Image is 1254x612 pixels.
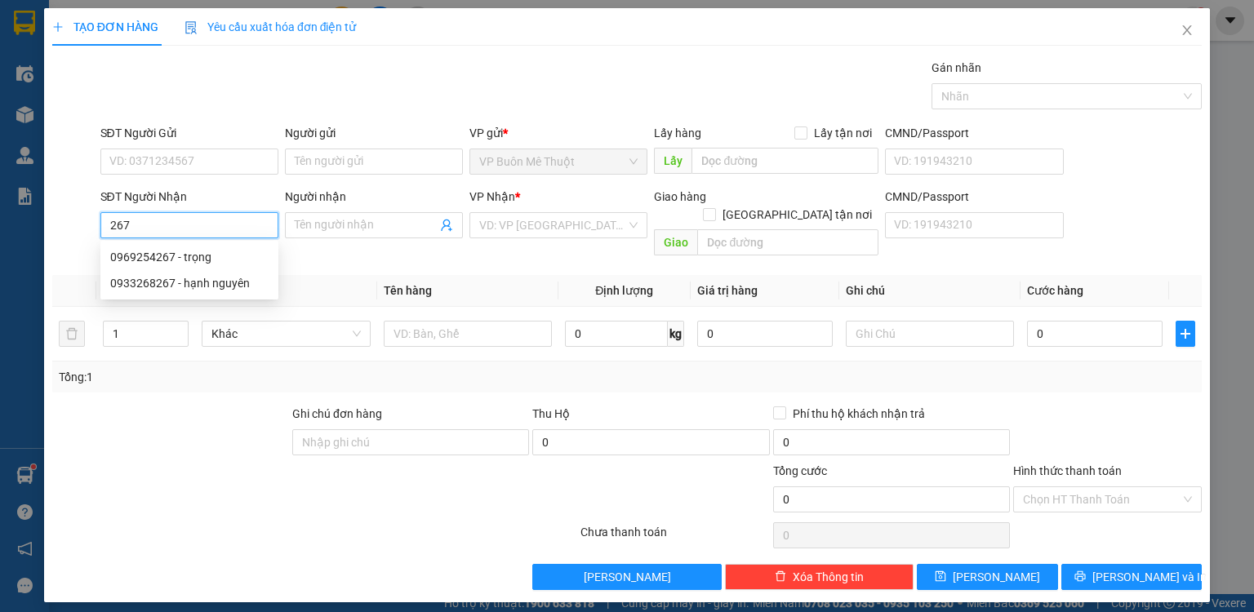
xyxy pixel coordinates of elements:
div: 0933268267 - hạnh nguyên [110,274,269,292]
button: deleteXóa Thông tin [725,564,914,590]
span: [GEOGRAPHIC_DATA] tận nơi [716,206,878,224]
span: Định lượng [595,284,653,297]
input: VD: Bàn, Ghế [384,321,552,347]
div: 0969254267 - trọng [110,248,269,266]
span: [PERSON_NAME] và In [1092,568,1207,586]
span: [PERSON_NAME] [584,568,671,586]
div: SĐT Người Gửi [100,124,278,142]
span: Phí thu hộ khách nhận trả [786,405,932,423]
div: Người gửi [285,124,463,142]
span: Giao [654,229,697,255]
li: VP VP Buôn Mê Thuột [8,69,113,105]
span: kg [668,321,684,347]
label: Hình thức thanh toán [1013,464,1122,477]
li: VP VP [GEOGRAPHIC_DATA] [113,69,217,123]
span: TẠO ĐƠN HÀNG [52,20,158,33]
label: Ghi chú đơn hàng [292,407,382,420]
span: VP Buôn Mê Thuột [479,149,638,174]
span: printer [1074,570,1086,583]
div: SĐT Người Nhận [100,188,278,206]
li: [PERSON_NAME] [8,8,237,39]
th: Ghi chú [839,275,1021,307]
div: Người nhận [285,188,463,206]
span: Giá trị hàng [697,284,758,297]
div: CMND/Passport [885,124,1063,142]
input: Dọc đường [691,148,878,174]
span: Khác [211,322,360,346]
input: Ghi chú đơn hàng [292,429,529,455]
span: [PERSON_NAME] [953,568,1040,586]
span: Lấy [654,148,691,174]
span: close [1181,24,1194,37]
button: Close [1164,8,1210,54]
span: Thu Hộ [532,407,570,420]
span: Yêu cầu xuất hóa đơn điện tử [185,20,357,33]
input: 0 [697,321,833,347]
input: Ghi Chú [846,321,1014,347]
button: delete [59,321,85,347]
button: [PERSON_NAME] [532,564,721,590]
span: save [935,570,946,583]
input: Dọc đường [697,229,878,255]
div: 0969254267 - trọng [100,244,278,270]
span: plus [52,21,64,33]
span: user-add [440,219,453,232]
div: 0933268267 - hạnh nguyên [100,270,278,296]
span: plus [1176,327,1194,340]
span: Xóa Thông tin [793,568,864,586]
span: Tổng cước [773,464,827,477]
div: CMND/Passport [885,188,1063,206]
span: Lấy hàng [654,126,701,140]
span: Tên hàng [384,284,432,297]
button: save[PERSON_NAME] [917,564,1058,590]
label: Gán nhãn [932,61,981,74]
button: printer[PERSON_NAME] và In [1061,564,1203,590]
div: VP gửi [469,124,647,142]
button: plus [1176,321,1195,347]
span: delete [775,570,786,583]
span: Cước hàng [1027,284,1083,297]
span: environment [8,109,20,120]
span: VP Nhận [469,190,515,203]
span: Giao hàng [654,190,706,203]
span: Lấy tận nơi [807,124,878,142]
div: Tổng: 1 [59,368,485,386]
div: Chưa thanh toán [579,523,771,552]
img: icon [185,21,198,34]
